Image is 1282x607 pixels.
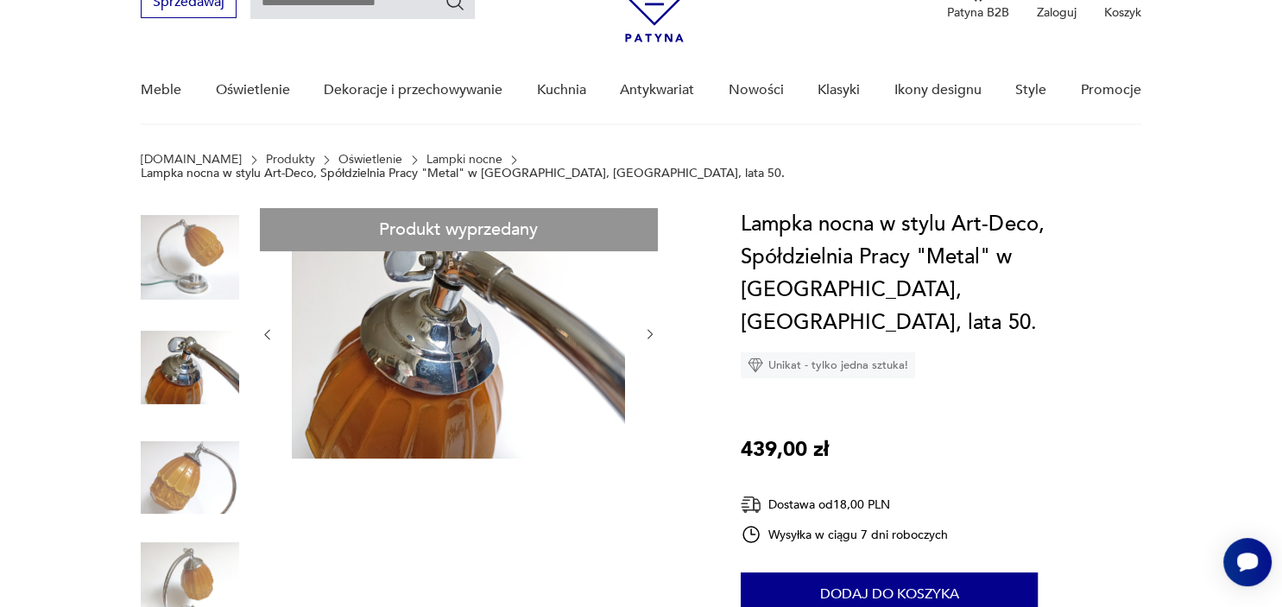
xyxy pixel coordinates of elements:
[741,494,948,515] div: Dostawa od 18,00 PLN
[1037,4,1077,21] p: Zaloguj
[741,524,948,545] div: Wysyłka w ciągu 7 dni roboczych
[141,57,181,123] a: Meble
[1015,57,1046,123] a: Style
[818,57,860,123] a: Klasyki
[741,208,1140,339] h1: Lampka nocna w stylu Art-Deco, Spółdzielnia Pracy "Metal" w [GEOGRAPHIC_DATA], [GEOGRAPHIC_DATA],...
[1223,538,1272,586] iframe: Smartsupp widget button
[947,4,1009,21] p: Patyna B2B
[292,208,625,458] img: Zdjęcie produktu Lampka nocna w stylu Art-Deco, Spółdzielnia Pracy "Metal" w Krakowie, Polska, la...
[216,57,290,123] a: Oświetlenie
[266,153,315,167] a: Produkty
[141,153,242,167] a: [DOMAIN_NAME]
[537,57,586,123] a: Kuchnia
[729,57,784,123] a: Nowości
[426,153,502,167] a: Lampki nocne
[141,319,239,417] img: Zdjęcie produktu Lampka nocna w stylu Art-Deco, Spółdzielnia Pracy "Metal" w Krakowie, Polska, la...
[741,494,761,515] img: Ikona dostawy
[741,433,829,466] p: 439,00 zł
[338,153,402,167] a: Oświetlenie
[1081,57,1141,123] a: Promocje
[1104,4,1141,21] p: Koszyk
[894,57,982,123] a: Ikony designu
[141,167,785,180] p: Lampka nocna w stylu Art-Deco, Spółdzielnia Pracy "Metal" w [GEOGRAPHIC_DATA], [GEOGRAPHIC_DATA],...
[748,357,763,373] img: Ikona diamentu
[324,57,502,123] a: Dekoracje i przechowywanie
[620,57,694,123] a: Antykwariat
[741,352,915,378] div: Unikat - tylko jedna sztuka!
[141,428,239,527] img: Zdjęcie produktu Lampka nocna w stylu Art-Deco, Spółdzielnia Pracy "Metal" w Krakowie, Polska, la...
[141,208,239,307] img: Zdjęcie produktu Lampka nocna w stylu Art-Deco, Spółdzielnia Pracy "Metal" w Krakowie, Polska, la...
[260,208,657,250] div: Produkt wyprzedany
